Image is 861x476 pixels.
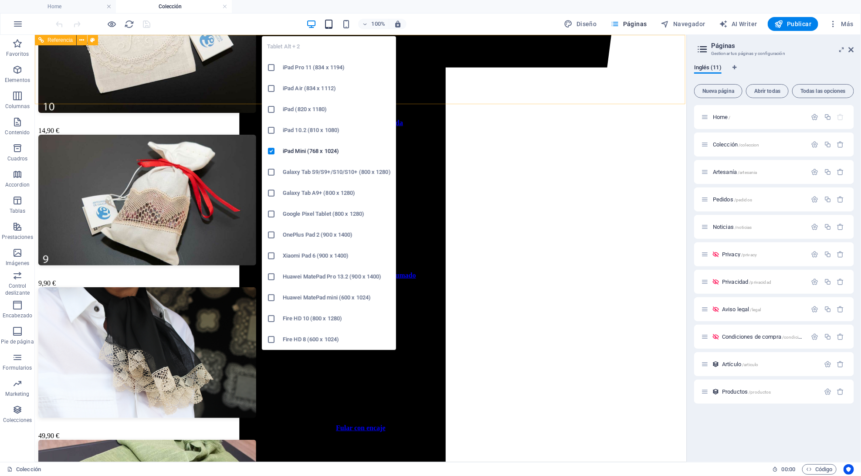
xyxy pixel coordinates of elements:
[811,223,819,231] div: Configuración
[283,62,391,73] h6: iPad Pro 11 (834 x 1194)
[837,113,844,121] div: La página principal no puede eliminarse
[712,388,719,395] div: Este diseño se usa como una plantilla para todos los elementos (como por ejemplo un post de un bl...
[283,188,391,198] h6: Galaxy Tab A9+ (800 x 1280)
[722,361,758,367] span: Haz clic para abrir la página
[358,19,389,29] button: 100%
[750,307,761,312] span: /legal
[837,141,844,148] div: Eliminar
[713,114,731,120] span: Haz clic para abrir la página
[796,88,850,94] span: Todas las opciones
[722,388,771,395] span: Haz clic para abrir la página
[564,20,597,28] span: Diseño
[829,20,854,28] span: Más
[710,197,807,202] div: Pedidos/pedidos
[611,20,647,28] span: Páginas
[394,20,402,28] i: Al redimensionar, ajustar el nivel de zoom automáticamente para ajustarse al dispositivo elegido.
[837,251,844,258] div: Eliminar
[7,155,28,162] p: Cuadros
[719,389,820,394] div: Productos/productos
[742,362,758,367] span: /articulo
[824,113,831,121] div: Duplicar
[694,84,742,98] button: Nueva página
[811,278,819,286] div: Configuración
[712,360,719,368] div: Este diseño se usa como una plantilla para todos los elementos (como por ejemplo un post de un bl...
[711,50,837,58] h3: Gestionar tus páginas y configuración
[283,83,391,94] h6: iPad Air (834 x 1112)
[5,129,30,136] p: Contenido
[283,209,391,219] h6: Google Pixel Tablet (800 x 1280)
[722,333,808,340] span: Haz clic para abrir la página
[719,361,820,367] div: Artículo/articulo
[710,224,807,230] div: Noticias/noticias
[713,224,752,230] span: Haz clic para abrir la página
[1,338,34,345] p: Pie de página
[7,464,41,475] a: Haz clic para cancelar la selección y doble clic para abrir páginas
[837,196,844,203] div: Eliminar
[719,306,807,312] div: Aviso legal/legal
[811,196,819,203] div: Configuración
[824,306,831,313] div: Duplicar
[283,230,391,240] h6: OnePlus Pad 2 (900 x 1400)
[837,333,844,340] div: Eliminar
[722,279,771,285] span: Haz clic para abrir la página
[283,251,391,261] h6: Xiaomi Pad 6 (900 x 1400)
[837,168,844,176] div: Eliminar
[3,364,32,371] p: Formularios
[561,17,600,31] div: Diseño (Ctrl+Alt+Y)
[6,260,29,267] p: Imágenes
[116,2,232,11] h4: Colección
[5,181,30,188] p: Accordion
[283,272,391,282] h6: Huawei MatePad Pro 13.2 (900 x 1400)
[824,388,831,395] div: Configuración
[5,391,29,398] p: Marketing
[713,169,757,175] span: Haz clic para abrir la página
[844,464,854,475] button: Usercentrics
[811,251,819,258] div: Configuración
[371,19,385,29] h6: 100%
[283,313,391,324] h6: Fire HD 10 (800 x 1280)
[710,169,807,175] div: Artesanía/artesania
[713,141,759,148] span: Haz clic para abrir la página
[6,51,29,58] p: Favoritos
[824,196,831,203] div: Duplicar
[811,113,819,121] div: Configuración
[722,251,757,258] span: Haz clic para abrir la página
[124,19,135,29] button: reload
[824,141,831,148] div: Duplicar
[658,17,709,31] button: Navegador
[806,464,833,475] span: Código
[782,464,795,475] span: 00 00
[283,125,391,136] h6: iPad 10.2 (810 x 1080)
[719,279,807,285] div: Privacidad/privacidad
[283,334,391,345] h6: Fire HD 8 (600 x 1024)
[47,37,73,43] span: Referencia
[837,306,844,313] div: Eliminar
[10,207,26,214] p: Tablas
[749,390,771,394] span: /productos
[283,104,391,115] h6: iPad (820 x 1180)
[824,223,831,231] div: Duplicar
[735,225,752,230] span: /noticias
[749,280,772,285] span: /privacidad
[607,17,651,31] button: Páginas
[694,64,854,81] div: Pestañas de idiomas
[738,170,757,175] span: /artesania
[811,168,819,176] div: Configuración
[811,141,819,148] div: Configuración
[698,88,739,94] span: Nueva página
[837,388,844,395] div: Eliminar
[824,360,831,368] div: Configuración
[710,114,807,120] div: Home/
[716,17,761,31] button: AI Writer
[283,292,391,303] h6: Huawei MatePad mini (600 x 1024)
[2,234,33,241] p: Prestaciones
[824,168,831,176] div: Duplicar
[710,142,807,147] div: Colección/coleccion
[792,84,854,98] button: Todas las opciones
[3,312,32,319] p: Encabezado
[694,62,722,75] span: Inglés (11)
[719,334,807,340] div: Condiciones de compra/condiciones
[107,19,117,29] button: Haz clic para salir del modo de previsualización y seguir editando
[125,19,135,29] i: Volver a cargar página
[283,167,391,177] h6: Galaxy Tab S9/S9+/S10/S10+ (800 x 1280)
